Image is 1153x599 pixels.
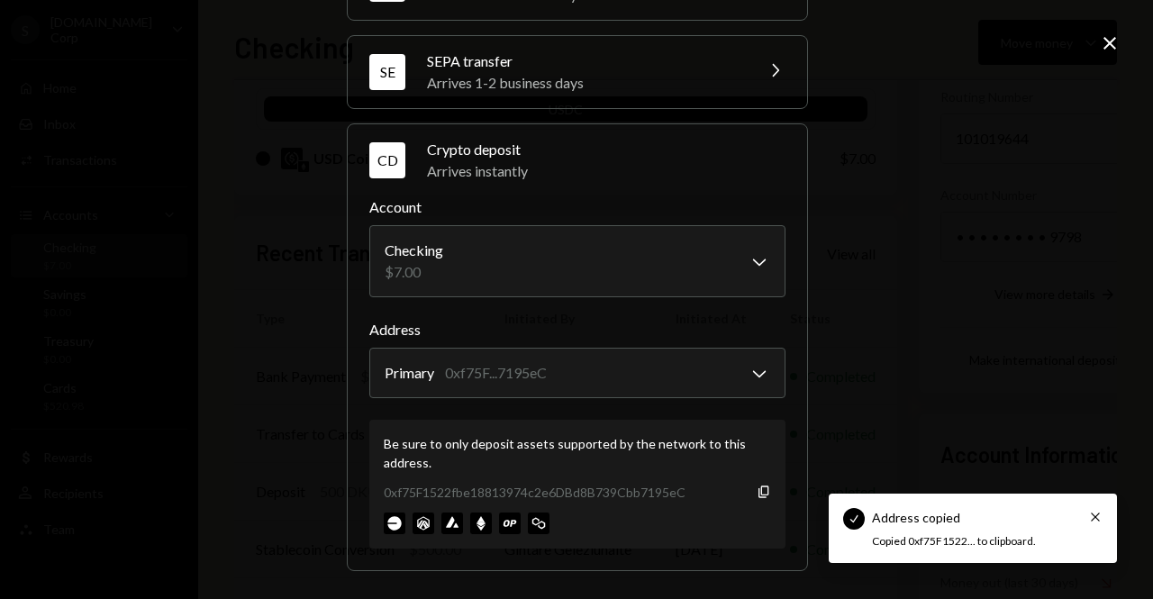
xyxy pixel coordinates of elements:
[369,196,785,218] label: Account
[384,513,405,534] img: base-mainnet
[441,513,463,534] img: avalanche-mainnet
[348,124,807,196] button: CDCrypto depositArrives instantly
[369,348,785,398] button: Address
[872,508,960,527] div: Address copied
[528,513,549,534] img: polygon-mainnet
[445,362,547,384] div: 0xf75F...7195eC
[384,434,771,472] div: Be sure to only deposit assets supported by the network to this address.
[872,534,1063,549] div: Copied 0xf75F1522... to clipboard.
[384,483,685,502] div: 0xf75F1522fbe18813974c2e6DBd8B739Cbb7195eC
[369,196,785,549] div: CDCrypto depositArrives instantly
[427,72,742,94] div: Arrives 1-2 business days
[427,160,785,182] div: Arrives instantly
[499,513,521,534] img: optimism-mainnet
[369,54,405,90] div: SE
[369,225,785,297] button: Account
[427,139,785,160] div: Crypto deposit
[369,142,405,178] div: CD
[348,36,807,108] button: SESEPA transferArrives 1-2 business days
[369,319,785,340] label: Address
[470,513,492,534] img: ethereum-mainnet
[427,50,742,72] div: SEPA transfer
[413,513,434,534] img: arbitrum-mainnet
